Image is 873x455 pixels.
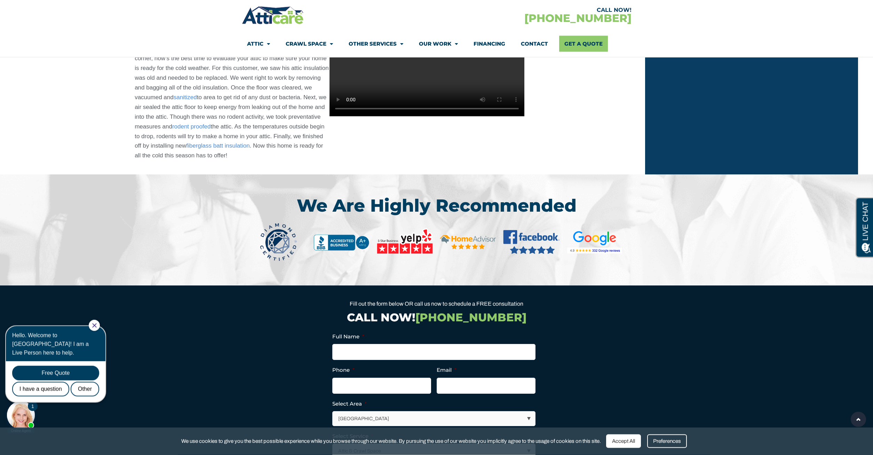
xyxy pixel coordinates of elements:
label: Email [437,367,457,374]
h3: We Are Highly Recommended [247,197,626,214]
a: Attic [247,36,270,52]
div: Preferences [647,434,687,448]
a: Our Work [419,36,458,52]
a: sanitized [174,94,197,101]
span: Fill out the form below OR call us now to schedule a FREE consultation [350,301,523,307]
a: Financing [474,36,505,52]
a: Crawl Space [286,36,333,52]
label: Phone [332,367,355,374]
a: Get A Quote [559,36,608,52]
a: Other Services [349,36,403,52]
a: fiberglass batt insulation [186,142,249,149]
div: Accept All [606,434,641,448]
label: Full Name [332,333,364,340]
p: Is it time to upgrade your attic insulation? With snow right around the corner, now’s the best ti... [135,44,330,160]
label: Select Area [332,400,367,407]
div: CALL NOW! [437,7,632,13]
span: [PHONE_NUMBER] [415,311,526,324]
span: We use cookies to give you the best possible experience while you browse through our website. By ... [181,437,601,446]
a: Contact [521,36,548,52]
iframe: Chat Invitation [3,319,115,434]
a: rodent proofed [172,123,211,130]
a: CALL NOW![PHONE_NUMBER] [347,311,526,324]
span: Opens a chat window [17,6,56,14]
nav: Menu [247,36,626,52]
